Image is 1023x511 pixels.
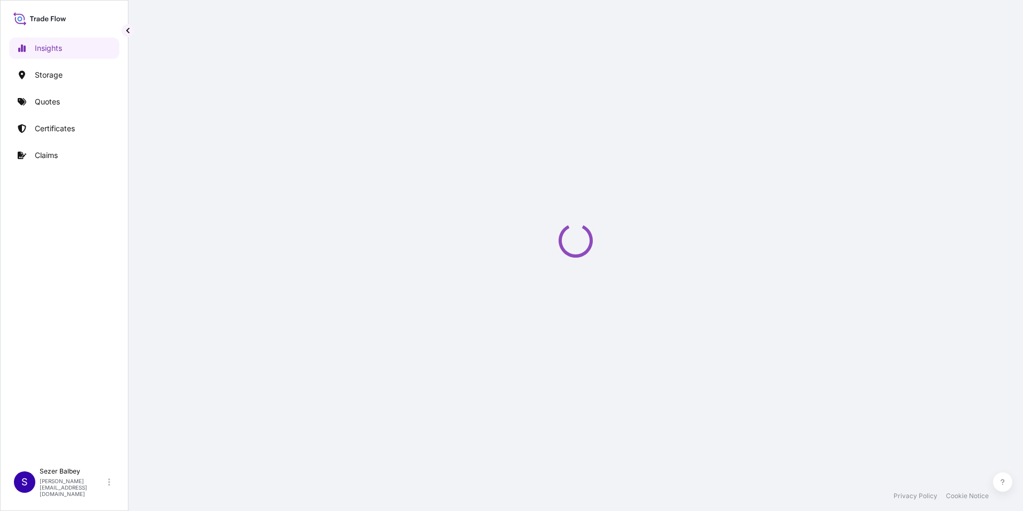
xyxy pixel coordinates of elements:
[946,492,989,500] a: Cookie Notice
[40,478,106,497] p: [PERSON_NAME][EMAIL_ADDRESS][DOMAIN_NAME]
[9,91,119,112] a: Quotes
[9,145,119,166] a: Claims
[21,477,28,487] span: S
[35,96,60,107] p: Quotes
[40,467,106,476] p: Sezer Balbey
[35,43,62,54] p: Insights
[9,37,119,59] a: Insights
[894,492,937,500] a: Privacy Policy
[9,118,119,139] a: Certificates
[9,64,119,86] a: Storage
[35,70,63,80] p: Storage
[35,150,58,161] p: Claims
[35,123,75,134] p: Certificates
